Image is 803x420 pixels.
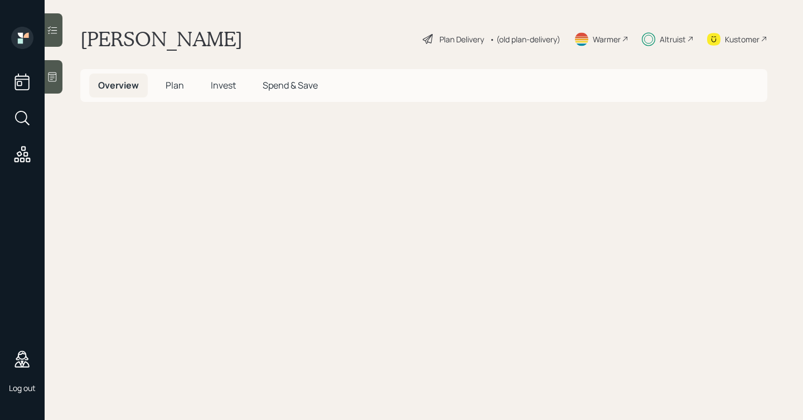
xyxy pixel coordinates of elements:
div: Plan Delivery [439,33,484,45]
div: Kustomer [725,33,760,45]
span: Invest [211,79,236,91]
div: Altruist [660,33,686,45]
div: Warmer [593,33,621,45]
div: • (old plan-delivery) [490,33,560,45]
span: Overview [98,79,139,91]
div: Log out [9,383,36,393]
h1: [PERSON_NAME] [80,27,243,51]
span: Plan [166,79,184,91]
span: Spend & Save [263,79,318,91]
